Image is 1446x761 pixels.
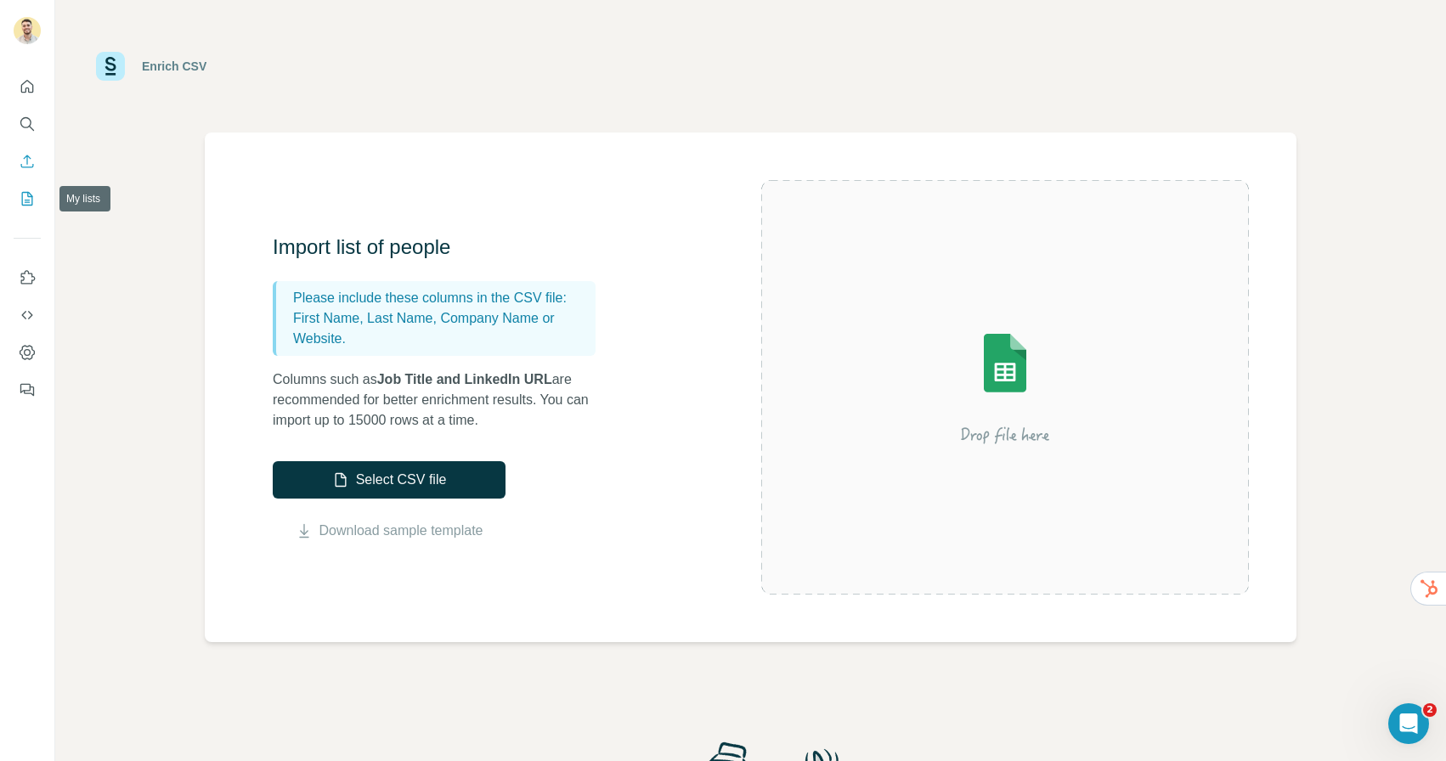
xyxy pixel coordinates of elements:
[14,71,41,102] button: Quick start
[293,288,589,308] p: Please include these columns in the CSV file:
[293,308,589,349] p: First Name, Last Name, Company Name or Website.
[319,521,483,541] a: Download sample template
[273,369,613,431] p: Columns such as are recommended for better enrichment results. You can import up to 15000 rows at...
[273,521,506,541] button: Download sample template
[14,109,41,139] button: Search
[273,234,613,261] h3: Import list of people
[14,17,41,44] img: Avatar
[1423,703,1437,717] span: 2
[14,262,41,293] button: Use Surfe on LinkedIn
[142,58,206,75] div: Enrich CSV
[96,52,125,81] img: Surfe Logo
[14,337,41,368] button: Dashboard
[14,146,41,177] button: Enrich CSV
[273,461,506,499] button: Select CSV file
[14,300,41,330] button: Use Surfe API
[1388,703,1429,744] iframe: Intercom live chat
[14,183,41,214] button: My lists
[377,372,552,386] span: Job Title and LinkedIn URL
[14,375,41,405] button: Feedback
[852,285,1158,489] img: Surfe Illustration - Drop file here or select below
